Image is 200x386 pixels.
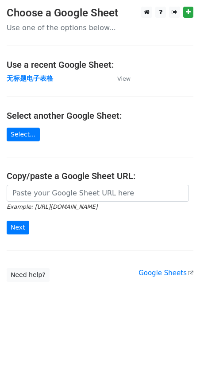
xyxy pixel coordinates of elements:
[7,59,193,70] h4: Use a recent Google Sheet:
[117,75,131,82] small: View
[138,269,193,277] a: Google Sheets
[108,74,131,82] a: View
[7,171,193,181] h4: Copy/paste a Google Sheet URL:
[7,110,193,121] h4: Select another Google Sheet:
[7,185,189,202] input: Paste your Google Sheet URL here
[7,203,97,210] small: Example: [URL][DOMAIN_NAME]
[7,7,193,19] h3: Choose a Google Sheet
[156,343,200,386] iframe: Chat Widget
[7,74,53,82] a: 无标题电子表格
[7,268,50,282] a: Need help?
[7,23,193,32] p: Use one of the options below...
[7,128,40,141] a: Select...
[7,221,29,234] input: Next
